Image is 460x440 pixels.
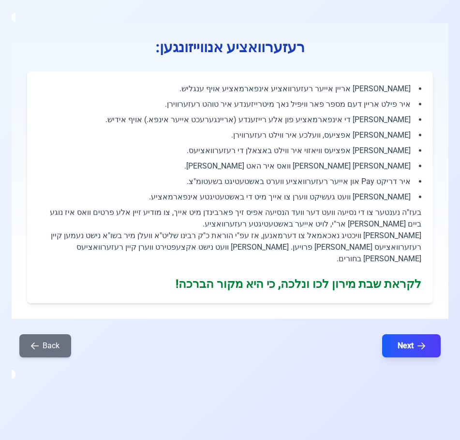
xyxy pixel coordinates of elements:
[19,334,71,357] button: Back
[46,145,421,156] li: [PERSON_NAME] אפציעס וויאזוי איר ווילט באצאלן די רעזערוואציעס.
[27,39,433,56] h1: :רעזערוואציע אנווייזונגען
[46,129,421,141] li: [PERSON_NAME] אפציעס, וועלכע איר ווילט רעזערווירן.
[46,176,421,187] li: איר דריקט Pay און אייער רעזערוואציע ווערט באשטעטיגט בשעטומ"צ.
[39,276,421,292] h1: לקראת שבת מירון לכו ונלכה, כי היא מקור הברכה!
[39,207,421,230] h2: בעז"ה נענטער צו די נסיעה וועט דער וועד הנסיעה אפיס זיך פארבינדן מיט אייך, צו מודיע זיין אלע פרטים...
[46,191,421,203] li: [PERSON_NAME] וועט געשיקט ווערן צו אייך מיט די באשטעטיגטע אינפארמאציע.
[46,83,421,95] li: [PERSON_NAME] אריין אייער רעזערוואציע אינפארמאציע אויף ענגליש.
[46,114,421,126] li: [PERSON_NAME] די אינפארמאציע פון אלע רייזענדע (אריינגערעכט אייער אינפא.) אויף אידיש.
[382,334,441,357] button: Next
[46,99,421,110] li: איר פילט אריין דעם מספר פאר וויפיל נאך מיטרייזענדע איר טוהט רעזערווירן.
[46,160,421,172] li: [PERSON_NAME] [PERSON_NAME] וואס איר האט [PERSON_NAME].
[39,230,421,265] p: [PERSON_NAME] וויכטיג נאכאמאל צו דערמאנען, אז עפ"י הוראת כ"ק רבינו שליט"א וועלן מיר בשו"א נישט נע...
